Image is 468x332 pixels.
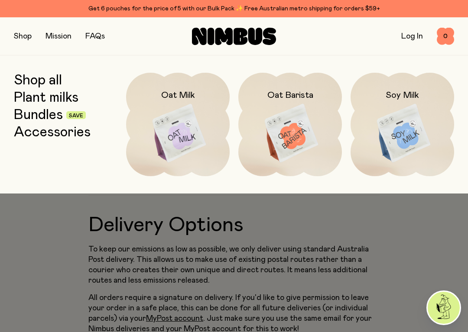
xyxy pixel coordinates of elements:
[386,90,419,100] h2: Soy Milk
[161,90,195,100] h2: Oat Milk
[267,90,313,100] h2: Oat Barista
[69,113,83,118] span: Save
[14,73,62,88] a: Shop all
[401,32,423,40] a: Log In
[45,32,71,40] a: Mission
[85,32,105,40] a: FAQs
[351,73,454,176] a: Soy Milk
[14,90,78,106] a: Plant milks
[428,292,460,324] img: agent
[14,125,91,140] a: Accessories
[14,107,63,123] a: Bundles
[126,73,230,176] a: Oat Milk
[14,3,454,14] div: Get 6 pouches for the price of 5 with our Bulk Pack ✨ Free Australian metro shipping for orders $59+
[437,28,454,45] button: 0
[238,73,342,176] a: Oat Barista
